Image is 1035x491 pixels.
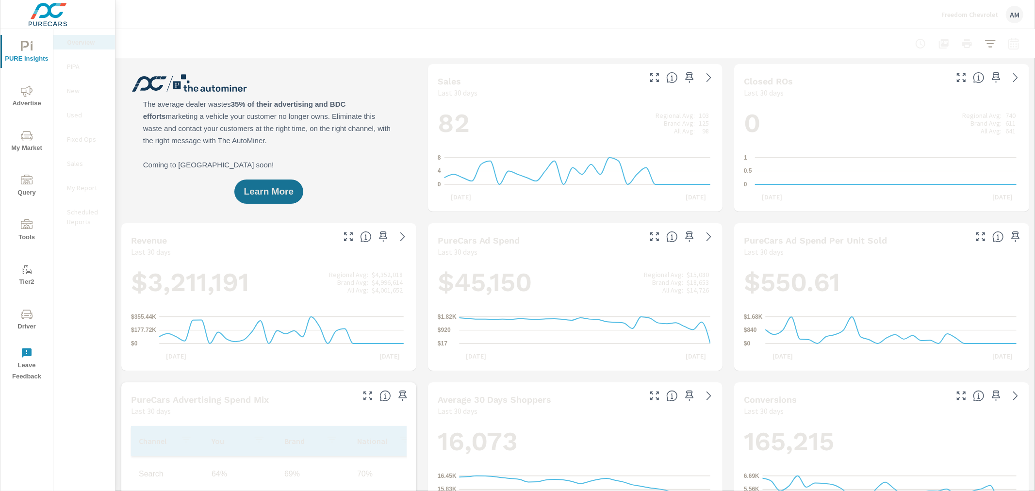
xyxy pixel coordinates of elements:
[957,34,977,53] button: Print Report
[67,86,107,96] p: New
[647,229,662,245] button: Make Fullscreen
[67,62,107,71] p: PIPA
[986,351,1019,361] p: [DATE]
[131,394,269,405] h5: PureCars Advertising Spend Mix
[244,187,294,196] span: Learn More
[682,388,697,404] span: Save this to your personalized report
[647,388,662,404] button: Make Fullscreen
[438,394,552,405] h5: Average 30 Days Shoppers
[3,85,50,109] span: Advertise
[666,72,678,83] span: Number of vehicles sold by the dealership over the selected date range. [Source: This data is sou...
[131,340,138,347] text: $0
[934,34,953,53] button: "Export Report to PDF"
[953,388,969,404] button: Make Fullscreen
[744,154,747,161] text: 1
[744,76,793,86] h5: Closed ROs
[131,327,156,334] text: $177.72K
[679,192,713,202] p: [DATE]
[67,159,107,168] p: Sales
[986,192,1019,202] p: [DATE]
[53,180,115,195] div: My Report
[744,394,797,405] h5: Conversions
[438,235,520,245] h5: PureCars Ad Spend
[131,266,407,299] h1: $3,211,191
[438,168,441,175] text: 4
[1005,127,1016,135] p: 641
[744,266,1019,299] h1: $550.61
[438,313,457,320] text: $1.82K
[329,271,368,278] p: Regional Avg:
[992,231,1004,243] span: Average cost of advertising per each vehicle sold at the dealer over the selected date range. The...
[682,229,697,245] span: Save this to your personalized report
[131,405,171,417] p: Last 30 days
[744,340,751,347] text: $0
[744,181,747,188] text: 0
[656,112,695,119] p: Regional Avg:
[131,246,171,258] p: Last 30 days
[701,229,717,245] a: See more details in report
[1006,6,1023,23] div: AM
[970,119,1002,127] p: Brand Avg:
[687,271,709,278] p: $15,080
[3,219,50,243] span: Tools
[438,473,457,479] text: 16.45K
[438,340,447,347] text: $17
[139,436,173,446] p: Channel
[438,246,477,258] p: Last 30 days
[379,390,391,402] span: This table looks at how you compare to the amount of budget you spend per channel as opposed to y...
[988,70,1004,85] span: Save this to your personalized report
[373,351,407,361] p: [DATE]
[277,462,349,486] td: 69%
[664,119,695,127] p: Brand Avg:
[438,425,713,458] h1: 16,073
[699,119,709,127] p: 125
[372,278,403,286] p: $4,996,614
[131,235,167,245] h5: Revenue
[674,127,695,135] p: All Avg:
[1008,229,1023,245] span: Save this to your personalized report
[438,181,441,188] text: 0
[131,313,156,320] text: $355.44K
[459,351,493,361] p: [DATE]
[372,271,403,278] p: $4,352,018
[372,286,403,294] p: $4,001,652
[438,405,477,417] p: Last 30 days
[67,183,107,193] p: My Report
[744,313,763,320] text: $1.68K
[131,462,204,486] td: Search
[744,473,759,479] text: 6.69K
[349,462,422,486] td: 70%
[438,266,713,299] h1: $45,150
[67,110,107,120] p: Used
[682,70,697,85] span: Save this to your personalized report
[438,87,477,98] p: Last 30 days
[953,70,969,85] button: Make Fullscreen
[337,278,368,286] p: Brand Avg:
[702,127,709,135] p: 98
[744,235,887,245] h5: PureCars Ad Spend Per Unit Sold
[284,436,318,446] p: Brand
[744,405,784,417] p: Last 30 days
[438,107,713,140] h1: 82
[973,72,985,83] span: Number of Repair Orders Closed by the selected dealership group over the selected time range. [So...
[53,132,115,147] div: Fixed Ops
[53,35,115,49] div: Overview
[438,154,441,161] text: 8
[687,278,709,286] p: $18,653
[438,76,461,86] h5: Sales
[3,130,50,154] span: My Market
[962,112,1002,119] p: Regional Avg:
[53,108,115,122] div: Used
[1008,70,1023,85] a: See more details in report
[1005,112,1016,119] p: 740
[357,436,391,446] p: National
[234,180,303,204] button: Learn More
[3,347,50,382] span: Leave Feedback
[444,192,478,202] p: [DATE]
[744,168,752,175] text: 0.5
[744,246,784,258] p: Last 30 days
[438,327,451,334] text: $920
[981,34,1000,53] button: Apply Filters
[988,388,1004,404] span: Save this to your personalized report
[67,207,107,227] p: Scheduled Reports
